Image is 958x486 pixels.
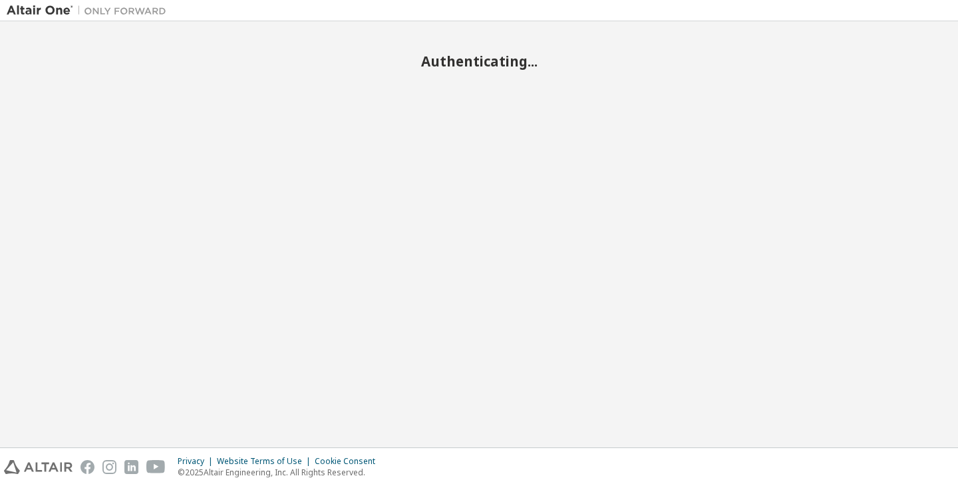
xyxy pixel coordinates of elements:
h2: Authenticating... [7,53,951,70]
img: linkedin.svg [124,460,138,474]
img: youtube.svg [146,460,166,474]
img: instagram.svg [102,460,116,474]
p: © 2025 Altair Engineering, Inc. All Rights Reserved. [178,467,383,478]
img: Altair One [7,4,173,17]
img: altair_logo.svg [4,460,73,474]
img: facebook.svg [80,460,94,474]
div: Website Terms of Use [217,456,315,467]
div: Privacy [178,456,217,467]
div: Cookie Consent [315,456,383,467]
